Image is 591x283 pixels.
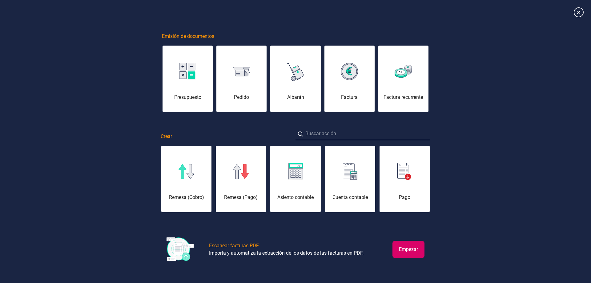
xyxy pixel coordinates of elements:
[270,194,320,201] div: Asiento contable
[378,94,428,101] div: Factura recurrente
[270,94,320,101] div: Albarán
[287,61,304,82] img: img-albaran.svg
[397,163,412,180] img: img-pago.svg
[167,237,194,261] img: img-escanear-facturas-pdf.svg
[209,242,259,249] div: Escanear facturas PDF
[380,194,430,201] div: Pago
[216,94,267,101] div: Pedido
[209,249,364,257] div: Importa y automatiza la extracción de los datos de las facturas en PDF.
[343,163,357,180] img: img-cuenta-contable.svg
[233,67,250,76] img: img-pedido.svg
[288,163,303,180] img: img-asiento-contable.svg
[295,127,430,140] input: Buscar acción
[216,194,266,201] div: Remesa (Pago)
[233,164,249,179] img: img-remesa-pago.svg
[163,94,213,101] div: Presupuesto
[324,94,375,101] div: Factura
[161,194,211,201] div: Remesa (Cobro)
[325,194,375,201] div: Cuenta contable
[341,63,358,80] img: img-factura.svg
[392,241,424,258] button: Empezar
[179,164,195,179] img: img-remesa-cobro.svg
[395,65,412,78] img: img-factura-recurrente.svg
[161,133,172,140] span: Crear
[179,63,196,80] img: img-presupuesto.svg
[162,33,214,40] span: Emisión de documentos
